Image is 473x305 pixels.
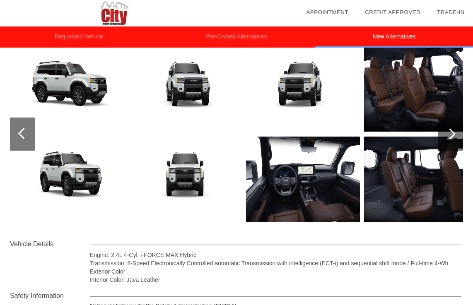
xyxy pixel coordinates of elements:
[128,46,242,132] img: 16.png
[90,259,461,267] div: Transmission: 8-Speed Electronically Controlled automatic Transmission with intelligence (ECT-i) ...
[128,137,242,222] img: 17.png
[437,9,465,15] a: Trade-In
[306,9,348,15] a: Appointment
[10,291,90,301] div: Safety Information
[365,9,420,15] a: Credit Approved
[90,276,461,284] div: Interior Color: Java Leather
[10,239,90,249] div: Vehicle Details
[90,267,461,276] div: Exterior Color:
[10,137,124,222] img: 15.png
[315,26,473,48] li: New Alternatives
[246,137,360,222] img: 19.png
[246,46,360,132] img: 18.png
[90,251,461,259] div: Engine: 2.4L 4-Cyl. i-FORCE MAX Hybrid
[10,46,124,132] img: 14.png
[158,26,316,48] li: Pre-Owned Alternatives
